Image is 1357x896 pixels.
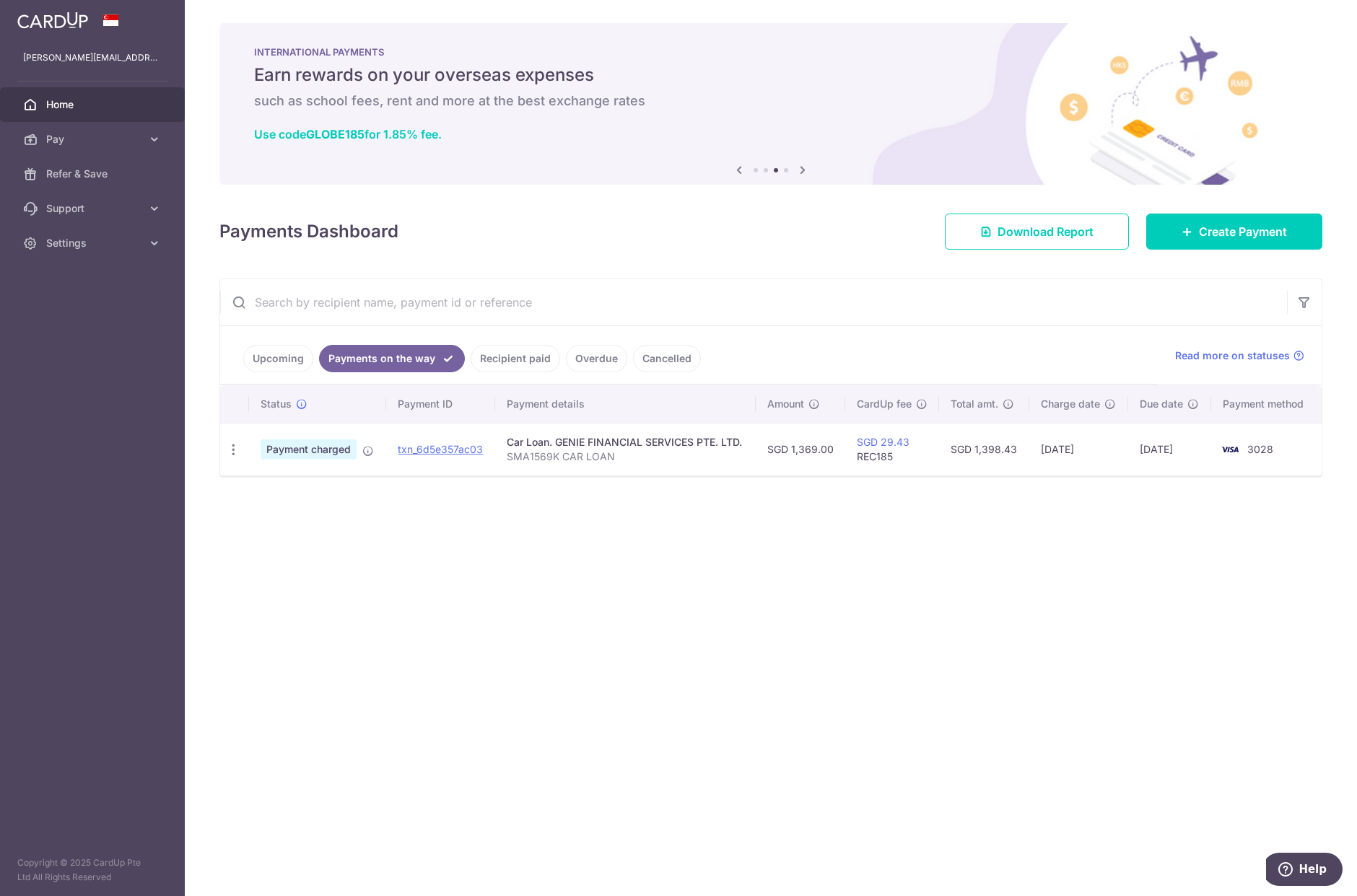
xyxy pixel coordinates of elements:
[1140,397,1183,411] span: Due date
[756,423,845,475] td: SGD 1,369.00
[1199,223,1287,240] span: Create Payment
[1175,348,1304,363] a: Read more on statuses
[1211,385,1322,423] th: Payment method
[319,345,465,372] a: Payments on the way
[471,345,560,372] a: Recipient paid
[46,201,141,216] span: Support
[507,449,744,464] p: SMA1569K CAR LOAN
[254,63,1288,87] h5: Earn rewards on your overseas expenses
[1216,441,1244,458] img: Bank Card
[945,214,1129,250] a: Download Report
[17,12,88,29] img: CardUp
[219,219,398,245] h4: Payments Dashboard
[1266,853,1343,889] iframe: Opens a widget where you can find more information
[939,423,1029,475] td: SGD 1,398.43
[1029,423,1128,475] td: [DATE]
[1128,423,1211,475] td: [DATE]
[219,23,1322,185] img: International Payment Banner
[243,345,313,372] a: Upcoming
[261,439,357,460] span: Payment charged
[951,397,998,411] span: Total amt.
[495,385,756,423] th: Payment details
[254,46,1288,58] p: INTERNATIONAL PAYMENTS
[254,127,442,141] a: Use codeGLOBE185for 1.85% fee.
[767,397,804,411] span: Amount
[386,385,495,423] th: Payment ID
[46,167,141,181] span: Refer & Save
[46,132,141,146] span: Pay
[566,345,627,372] a: Overdue
[46,97,141,112] span: Home
[398,443,483,455] a: txn_6d5e357ac03
[220,279,1287,325] input: Search by recipient name, payment id or reference
[46,236,141,250] span: Settings
[507,435,744,449] div: Car Loan. GENIE FINANCIAL SERVICES PTE. LTD.
[857,397,912,411] span: CardUp fee
[306,127,365,141] b: GLOBE185
[1041,397,1100,411] span: Charge date
[845,423,939,475] td: REC185
[254,92,1288,110] h6: such as school fees, rent and more at the best exchange rates
[1247,443,1273,455] span: 3028
[23,50,162,65] p: [PERSON_NAME][EMAIL_ADDRESS][DOMAIN_NAME]
[998,223,1094,240] span: Download Report
[261,397,292,411] span: Status
[857,436,909,448] a: SGD 29.43
[1175,348,1290,363] span: Read more on statuses
[633,345,701,372] a: Cancelled
[1146,214,1322,250] a: Create Payment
